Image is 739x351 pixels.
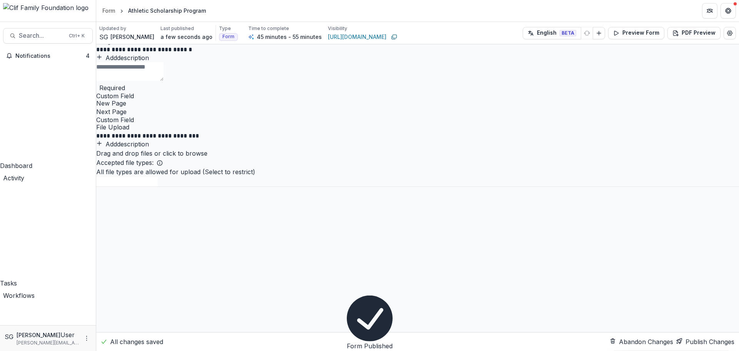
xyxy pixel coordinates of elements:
nav: breadcrumb [99,5,209,16]
button: Required [96,83,125,92]
button: Publish Changes [676,337,734,346]
p: User [60,330,75,339]
span: Activity [3,174,24,182]
p: a few seconds ago [161,33,212,41]
div: All file types are allowed for upload (Select to restrict) [96,167,739,176]
span: Custom Field [96,116,739,124]
p: All changes saved [110,337,163,346]
p: Updated by [99,25,126,32]
span: File Upload [96,124,739,131]
p: [PERSON_NAME] [17,331,60,339]
button: Abandon Changes [610,337,673,346]
span: Search... [19,32,64,39]
button: Search... [3,28,93,44]
p: Drag and drop files or [96,149,207,158]
span: Form [222,34,234,39]
button: Notifications4 [3,50,93,62]
button: Adddescription [96,53,149,62]
p: 45 minutes - 55 minutes [257,33,322,41]
p: Accepted file types: [96,158,154,167]
button: Adddescription [96,139,149,149]
button: Partners [702,3,717,18]
p: Last published [161,25,194,32]
span: 4 [86,52,90,59]
div: Sarah Grady [99,32,108,42]
div: Form [102,7,115,15]
button: Add Language [593,27,605,39]
p: Time to complete [248,25,289,32]
span: Notifications [15,53,86,59]
a: Form [99,5,118,16]
span: New Page [96,100,739,107]
p: Visibility [328,25,347,32]
div: Ctrl + K [67,32,86,40]
img: Clif Family Foundation logo [3,3,93,12]
button: Refresh Translation [581,27,593,39]
button: Copy link [390,32,399,42]
span: Workflows [3,292,35,299]
button: PDF Preview [667,27,721,39]
div: Sarah Grady [5,332,13,341]
button: More [82,334,91,343]
button: English BETA [523,27,581,39]
p: [PERSON_NAME] [110,33,154,41]
div: Next Page [96,107,739,116]
button: Preview Form [608,27,664,39]
span: click to browse [163,149,207,157]
span: Custom Field [96,92,739,100]
p: [PERSON_NAME][EMAIL_ADDRESS][DOMAIN_NAME] [17,339,79,346]
button: Edit Form Settings [724,27,736,39]
p: Type [219,25,231,32]
button: Get Help [721,3,736,18]
div: Athletic Scholarship Program [128,7,206,15]
a: [URL][DOMAIN_NAME] [328,33,386,41]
